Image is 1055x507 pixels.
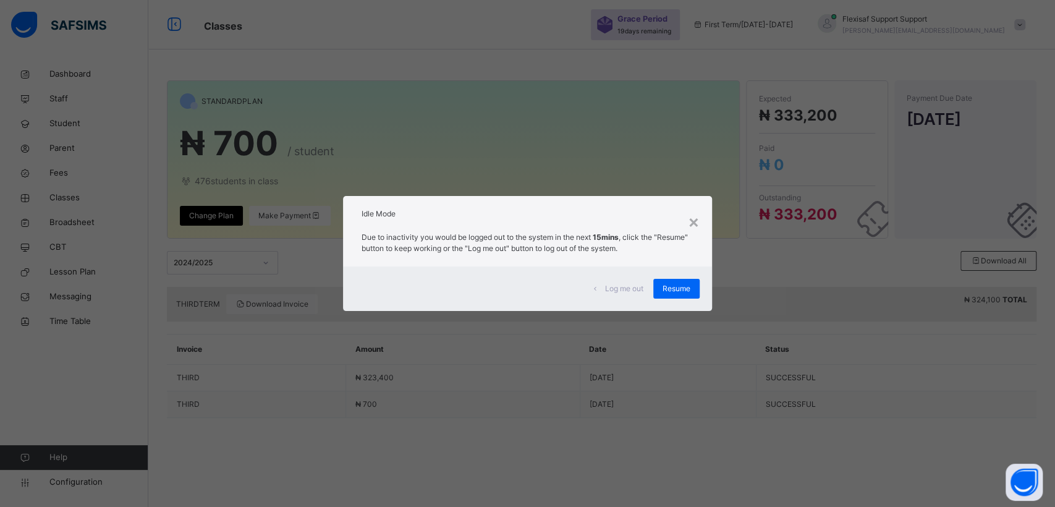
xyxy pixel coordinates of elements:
[663,283,690,294] span: Resume
[688,208,700,234] div: ×
[362,208,693,219] h2: Idle Mode
[605,283,643,294] span: Log me out
[362,232,693,254] p: Due to inactivity you would be logged out to the system in the next , click the "Resume" button t...
[593,232,619,242] strong: 15mins
[1006,464,1043,501] button: Open asap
